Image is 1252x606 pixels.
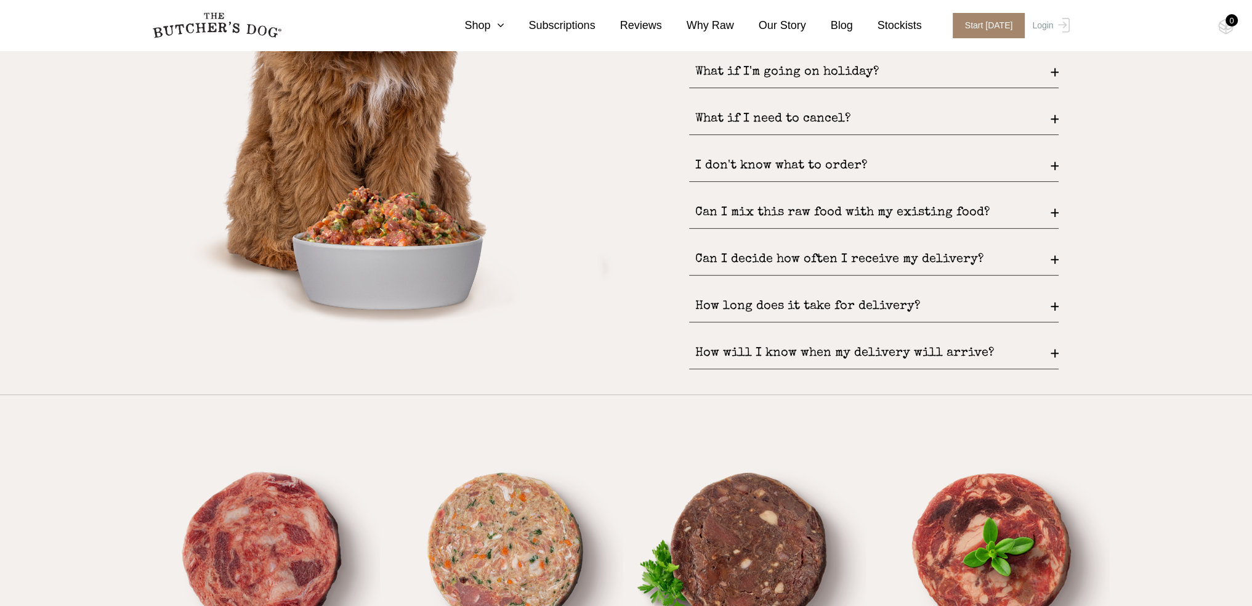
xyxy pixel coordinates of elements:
[689,57,1059,88] div: What if I'm going on holiday?
[689,244,1059,276] div: Can I decide how often I receive my delivery?
[689,150,1059,182] div: I don't know what to order?
[1029,13,1069,38] a: Login
[853,17,922,34] a: Stockists
[504,17,595,34] a: Subscriptions
[806,17,853,34] a: Blog
[440,17,504,34] a: Shop
[1226,14,1238,27] div: 0
[689,291,1059,322] div: How long does it take for delivery?
[689,104,1059,135] div: What if I need to cancel?
[689,338,1059,369] div: How will I know when my delivery will arrive?
[940,13,1030,38] a: Start [DATE]
[689,197,1059,229] div: Can I mix this raw food with my existing food?
[662,17,734,34] a: Why Raw
[596,17,662,34] a: Reviews
[734,17,806,34] a: Our Story
[1218,18,1234,35] img: TBD_Cart-Empty.png
[953,13,1025,38] span: Start [DATE]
